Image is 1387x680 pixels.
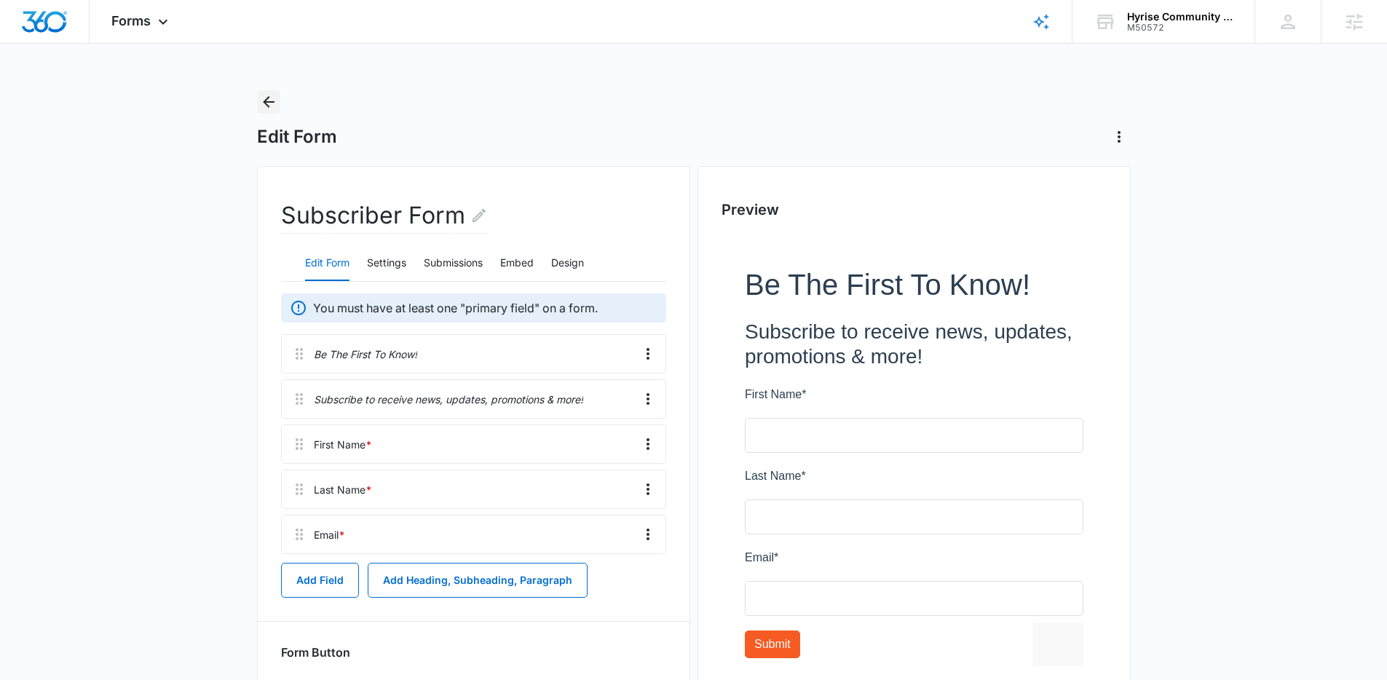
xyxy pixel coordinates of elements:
p: Subscribe to receive news, updates, promotions & more! [314,392,583,407]
button: Embed [500,246,534,281]
button: Edit Form Name [470,198,488,233]
iframe: reCAPTCHA [288,355,474,399]
div: Last Name [314,482,372,497]
p: Be The First To Know! [314,347,417,362]
div: account name [1127,11,1233,23]
button: Design [551,246,584,281]
h2: Subscriber Form [281,198,488,234]
h1: Edit Form [257,126,337,148]
button: Settings [367,246,406,281]
button: Edit Form [305,246,349,281]
div: First Name [314,437,372,452]
span: Forms [111,13,151,28]
span: Submit [9,371,46,383]
button: Overflow Menu [636,432,660,456]
button: Overflow Menu [636,523,660,546]
button: Submissions [424,246,483,281]
p: You must have at least one "primary field" on a form. [313,299,598,317]
h2: Preview [722,199,1107,221]
button: Add Field [281,563,359,598]
h3: Form Button [281,645,350,660]
button: Add Heading, Subheading, Paragraph [368,563,588,598]
div: Email [314,527,345,542]
button: Overflow Menu [636,478,660,501]
div: account id [1127,23,1233,33]
button: Overflow Menu [636,387,660,411]
button: Back [257,90,280,114]
button: Overflow Menu [636,342,660,365]
button: Actions [1107,125,1131,149]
